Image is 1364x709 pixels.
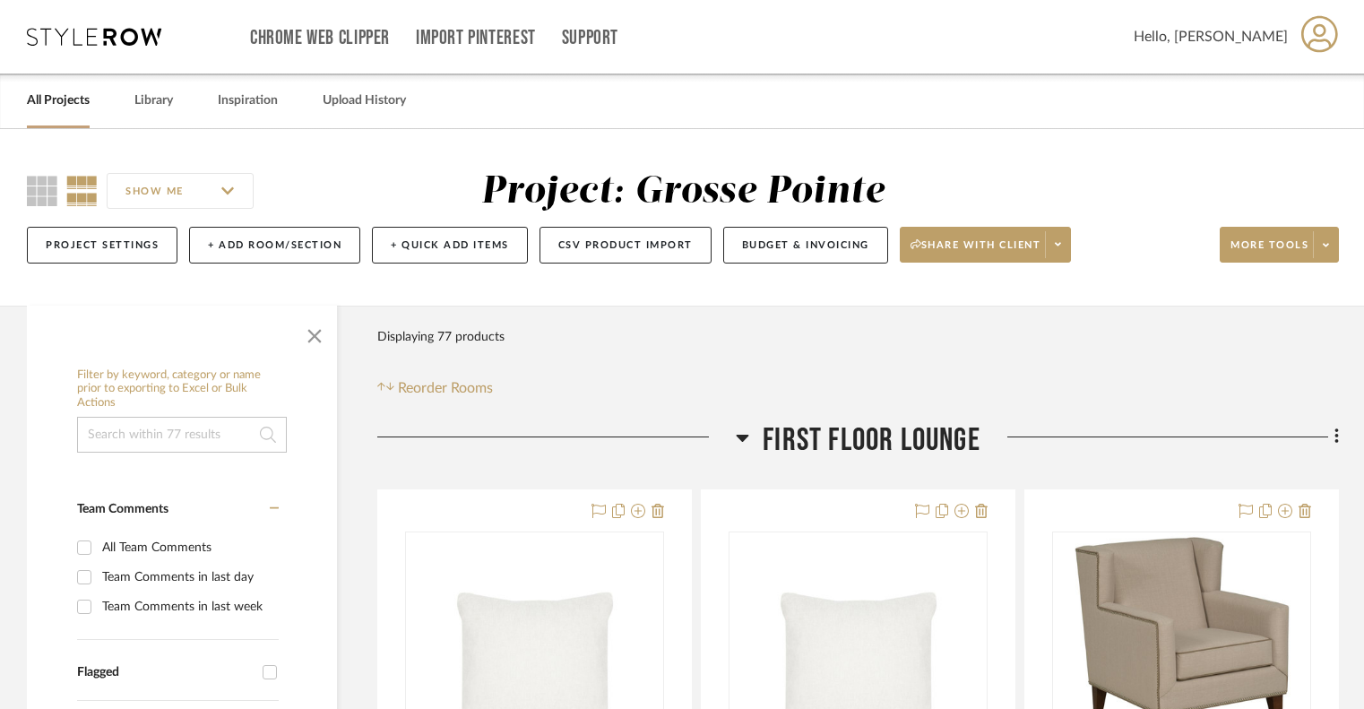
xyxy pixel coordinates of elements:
span: Share with client [911,238,1041,265]
a: Upload History [323,89,406,113]
span: First Floor Lounge [763,421,980,460]
a: Import Pinterest [416,30,536,46]
a: Library [134,89,173,113]
button: CSV Product Import [540,227,712,264]
a: Support [562,30,618,46]
a: Inspiration [218,89,278,113]
button: Share with client [900,227,1072,263]
button: More tools [1220,227,1339,263]
div: Flagged [77,665,254,680]
h6: Filter by keyword, category or name prior to exporting to Excel or Bulk Actions [77,368,287,411]
span: More tools [1230,238,1308,265]
button: + Quick Add Items [372,227,528,264]
span: Hello, [PERSON_NAME] [1134,26,1288,48]
button: + Add Room/Section [189,227,360,264]
div: Team Comments in last week [102,592,274,621]
span: Reorder Rooms [398,377,493,399]
a: Chrome Web Clipper [250,30,390,46]
div: Project: Grosse Pointe [481,173,885,211]
button: Close [297,315,332,350]
a: All Projects [27,89,90,113]
input: Search within 77 results [77,417,287,453]
button: Budget & Invoicing [723,227,888,264]
button: Project Settings [27,227,177,264]
div: Displaying 77 products [377,319,505,355]
div: All Team Comments [102,533,274,562]
button: Reorder Rooms [377,377,493,399]
span: Team Comments [77,503,168,515]
div: Team Comments in last day [102,563,274,592]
